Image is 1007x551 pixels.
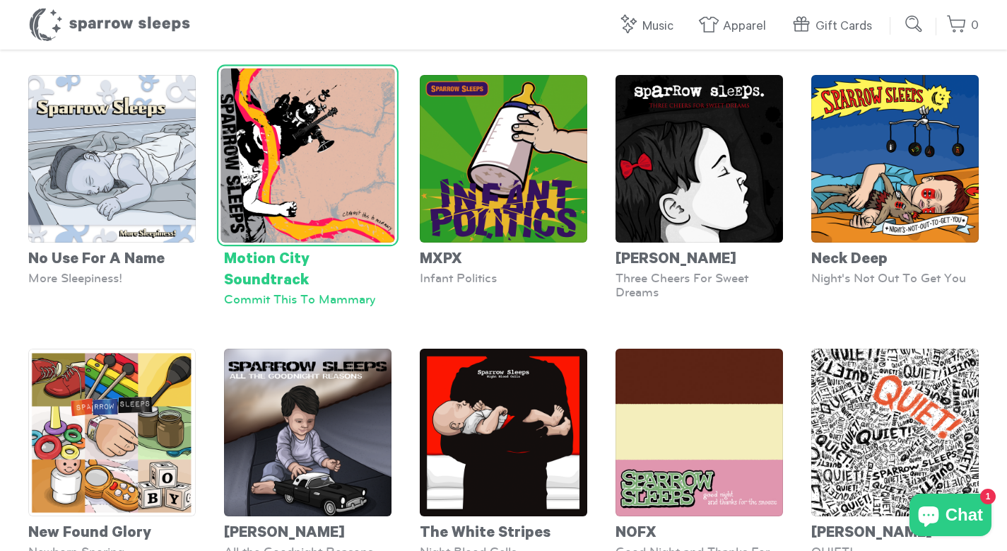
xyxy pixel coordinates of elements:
[224,516,391,545] div: [PERSON_NAME]
[28,271,196,285] div: More Sleepiness!
[420,271,587,285] div: Infant Politics
[420,349,587,516] img: SparrowSleeps-TheWhiteStripes-NightBloodCells-Cover_grande.png
[791,11,879,42] a: Gift Cards
[946,11,979,41] a: 0
[616,271,783,299] div: Three Cheers For Sweet Dreams
[616,516,783,545] div: NOFX
[224,292,391,306] div: Commit This To Mammary
[616,75,783,243] img: SS-ThreeCheersForSweetDreams-Cover-1600x1600_grande.png
[224,243,391,292] div: Motion City Soundtrack
[28,7,191,42] h1: Sparrow Sleeps
[28,75,196,243] img: SS-MoreSleepiness-Cover-1600x1600_grande.png
[811,516,979,545] div: [PERSON_NAME]
[616,349,783,516] img: SS-GoodNightAndThanksForTheSnooze-Cover-1600x1600_grande.jpg
[28,75,196,285] a: No Use For A Name More Sleepiness!
[616,75,783,299] a: [PERSON_NAME] Three Cheers For Sweet Dreams
[28,349,196,516] img: SS-NewbornSnoring-Cover-1600x1600_grande.png
[811,349,979,516] img: SS-Quiet-Cover-1600x1600_grande.jpg
[811,75,979,285] a: Neck Deep Night's Not Out To Get You
[420,243,587,271] div: MXPX
[616,243,783,271] div: [PERSON_NAME]
[618,11,681,42] a: Music
[811,75,979,243] img: SS-NightsNotOutToGetYou-Cover-1600x1600_grande.png
[811,243,979,271] div: Neck Deep
[698,11,773,42] a: Apparel
[905,494,996,540] inbox-online-store-chat: Shopify online store chat
[224,349,391,516] img: Nickelback-AllTheGoodnightReasons-Cover_1_grande.png
[420,75,587,285] a: MXPX Infant Politics
[220,69,394,243] img: SS-CommitThisToMammary-cover-1600x1600_grande.png
[420,516,587,545] div: The White Stripes
[28,516,196,545] div: New Found Glory
[28,243,196,271] div: No Use For A Name
[811,271,979,285] div: Night's Not Out To Get You
[900,10,929,38] input: Submit
[224,75,391,306] a: Motion City Soundtrack Commit This To Mammary
[420,75,587,243] img: SS-InfantPolitics-Cover-1600x1600_grande.png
